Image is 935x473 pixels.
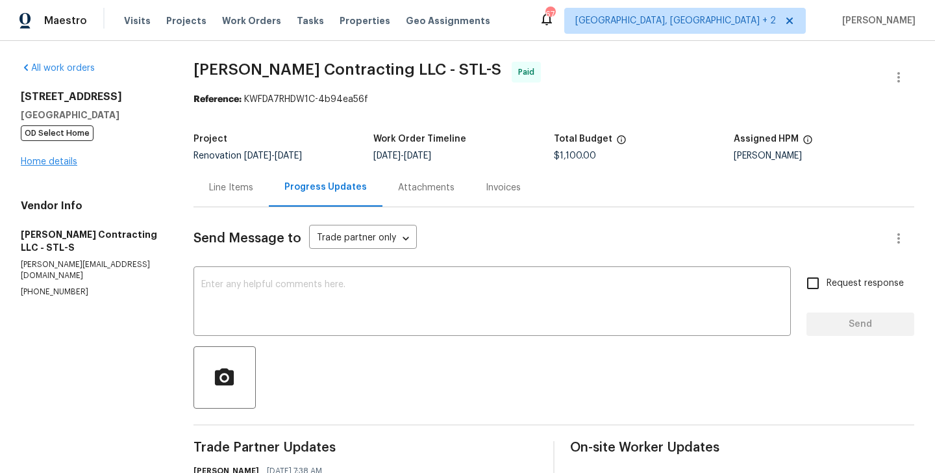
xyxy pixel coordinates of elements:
span: Visits [124,14,151,27]
span: - [373,151,431,160]
span: Send Message to [193,232,301,245]
span: Projects [166,14,206,27]
span: Properties [340,14,390,27]
span: [DATE] [404,151,431,160]
p: [PHONE_NUMBER] [21,287,162,298]
span: [GEOGRAPHIC_DATA], [GEOGRAPHIC_DATA] + 2 [575,14,776,27]
span: Renovation [193,151,302,160]
span: Request response [827,277,904,290]
div: KWFDA7RHDW1C-4b94ea56f [193,93,914,106]
h5: [PERSON_NAME] Contracting LLC - STL-S [21,228,162,254]
span: Paid [518,66,540,79]
span: - [244,151,302,160]
div: Line Items [209,181,253,194]
div: [PERSON_NAME] [734,151,914,160]
span: [DATE] [244,151,271,160]
div: 67 [545,8,555,21]
h5: Work Order Timeline [373,134,466,144]
h5: Project [193,134,227,144]
span: Trade Partner Updates [193,441,538,454]
span: Work Orders [222,14,281,27]
span: Geo Assignments [406,14,490,27]
span: The hpm assigned to this work order. [803,134,813,151]
div: Progress Updates [284,181,367,194]
span: The total cost of line items that have been proposed by Opendoor. This sum includes line items th... [616,134,627,151]
span: [DATE] [373,151,401,160]
h5: [GEOGRAPHIC_DATA] [21,109,162,121]
b: Reference: [193,95,242,104]
h5: Total Budget [554,134,612,144]
h2: [STREET_ADDRESS] [21,90,162,103]
span: [PERSON_NAME] [837,14,916,27]
a: All work orders [21,64,95,73]
span: [DATE] [275,151,302,160]
span: Maestro [44,14,87,27]
span: [PERSON_NAME] Contracting LLC - STL-S [193,62,501,77]
h4: Vendor Info [21,199,162,212]
span: OD Select Home [21,125,93,141]
span: $1,100.00 [554,151,596,160]
span: Tasks [297,16,324,25]
div: Invoices [486,181,521,194]
div: Attachments [398,181,455,194]
h5: Assigned HPM [734,134,799,144]
p: [PERSON_NAME][EMAIL_ADDRESS][DOMAIN_NAME] [21,259,162,281]
div: Trade partner only [309,228,417,249]
a: Home details [21,157,77,166]
span: On-site Worker Updates [570,441,914,454]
